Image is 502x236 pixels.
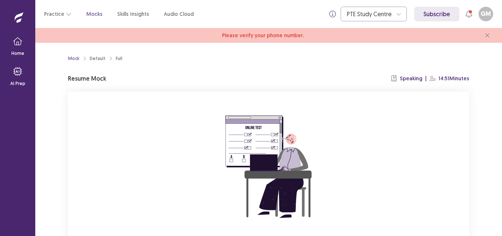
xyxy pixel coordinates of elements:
p: Speaking [400,75,422,82]
p: 14:51 Minutes [438,75,469,82]
p: AI Prep [10,80,25,87]
div: PTE Study Centre [347,7,392,21]
a: Audio Cloud [164,10,194,18]
p: Home [11,50,24,57]
button: GM [478,7,493,21]
div: Default [90,55,105,62]
a: Skills Insights [117,10,149,18]
button: info [326,7,339,21]
div: Full [116,55,122,62]
a: Mock [68,55,79,62]
p: | [425,75,427,82]
button: Practice [44,7,72,21]
img: attend-mock [202,101,335,233]
a: Mocks [86,10,103,18]
button: close [481,29,493,41]
nav: breadcrumb [68,55,122,62]
a: Subscribe [414,7,459,21]
p: Resume Mock [68,74,106,83]
span: Please verify your phone number. [222,32,304,39]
